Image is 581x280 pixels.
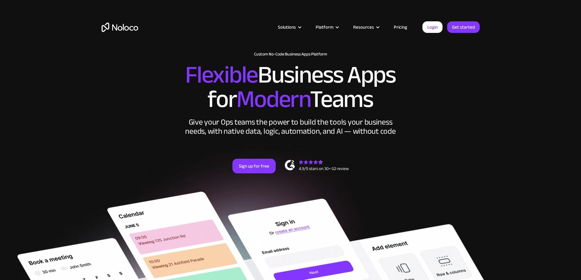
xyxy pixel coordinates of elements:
div: Platform [308,23,346,31]
div: Solutions [278,23,296,31]
div: Resources [353,23,374,31]
div: Solutions [270,23,308,31]
div: Platform [316,23,333,31]
a: Pricing [386,23,415,31]
span: Modern [236,76,310,122]
a: Sign up for free [232,159,276,173]
div: Give your Ops teams the power to build the tools your business needs, with native data, logic, au... [184,118,397,136]
h2: Business Apps for Teams [102,63,480,112]
a: Login [422,21,443,33]
a: Get started [447,21,480,33]
div: Resources [346,23,386,31]
span: Flexible [185,52,258,97]
a: home [102,23,138,32]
